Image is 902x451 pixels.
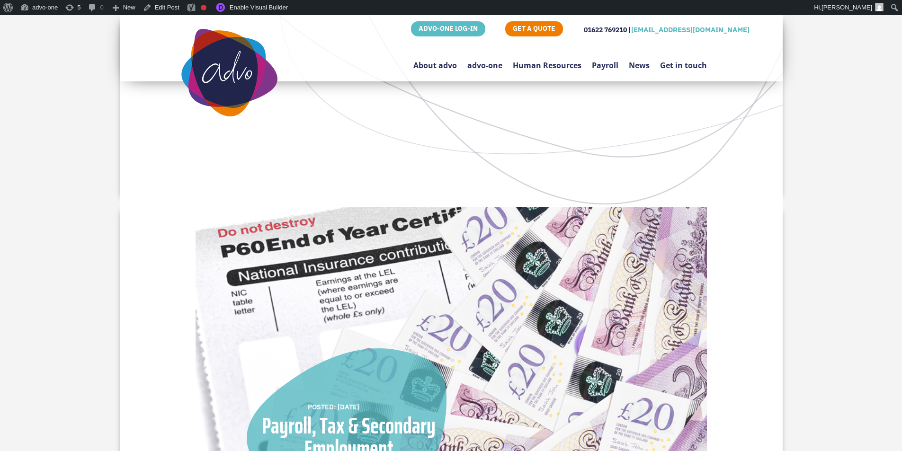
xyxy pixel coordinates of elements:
[411,21,485,36] a: ADVO-ONE LOG-IN
[592,38,618,83] a: Payroll
[505,21,563,36] a: GET A QUOTE
[660,38,707,83] a: Get in touch
[308,402,436,412] div: POSTED: [DATE]
[631,25,750,34] a: [EMAIL_ADDRESS][DOMAIN_NAME]
[629,38,650,83] a: News
[413,38,457,83] a: About advo
[201,5,206,10] div: Focus keyphrase not set
[467,38,502,83] a: advo-one
[822,4,872,11] span: [PERSON_NAME]
[584,26,631,34] span: 01622 769210 |
[513,38,581,83] a: Human Resources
